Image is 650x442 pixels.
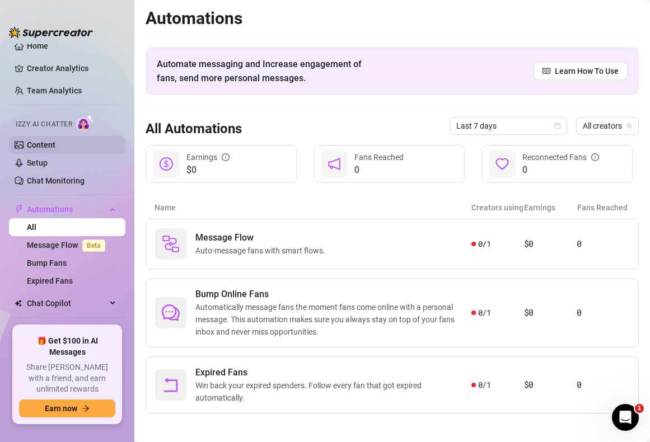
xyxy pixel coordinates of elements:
[195,244,330,257] span: Auto-message fans with smart flows.
[162,376,180,394] span: rollback
[478,379,491,391] span: 0 / 1
[27,241,110,250] a: Message FlowBeta
[524,201,577,214] article: Earnings
[626,123,633,129] span: team
[583,117,632,134] span: All creators
[195,301,471,338] span: Automatically message fans the moment fans come online with a personal message. This automation m...
[195,379,471,404] span: Win back your expired spenders. Follow every fan that got expired automatically.
[155,201,471,214] article: Name
[524,237,577,251] article: $0
[27,258,67,267] a: Bump Fans
[157,57,372,85] span: Automate messaging and Increase engagement of fans, send more personal messages.
[522,151,599,163] div: Reconnected Fans
[471,201,524,214] article: Creators using
[45,404,77,413] span: Earn now
[543,67,550,75] span: read
[577,201,630,214] article: Fans Reached
[146,8,639,29] h2: Automations
[555,65,619,77] span: Learn How To Use
[27,294,106,312] span: Chat Copilot
[195,366,471,379] span: Expired Fans
[27,158,48,167] a: Setup
[591,153,599,161] span: info-circle
[635,404,644,413] span: 1
[522,163,599,177] span: 0
[16,119,72,130] span: Izzy AI Chatter
[577,237,629,251] article: 0
[160,157,173,171] span: dollar
[195,231,330,244] span: Message Flow
[162,235,180,253] img: svg%3e
[354,153,404,162] span: Fans Reached
[27,200,106,218] span: Automations
[27,41,48,50] a: Home
[9,27,93,38] img: logo-BBDzfeDw.svg
[19,336,115,358] span: 🎁 Get $100 in AI Messages
[77,115,94,131] img: AI Chatter
[354,163,404,177] span: 0
[19,362,115,395] span: Share [PERSON_NAME] with a friend, and earn unlimited rewards
[162,304,180,322] span: comment
[15,205,24,214] span: thunderbolt
[577,306,629,319] article: 0
[27,59,116,77] a: Creator Analytics
[27,140,55,149] a: Content
[27,223,36,232] a: All
[19,399,115,417] button: Earn nowarrow-right
[534,62,628,80] a: Learn How To Use
[478,238,491,250] span: 0 / 1
[478,307,491,319] span: 0 / 1
[495,157,509,171] span: heart
[186,163,230,177] span: $0
[524,378,577,392] article: $0
[456,117,560,134] span: Last 7 days
[15,299,22,307] img: Chat Copilot
[82,405,90,412] span: arrow-right
[146,120,242,138] h3: All Automations
[222,153,230,161] span: info-circle
[82,239,105,252] span: Beta
[186,151,230,163] div: Earnings
[524,306,577,319] article: $0
[612,404,639,431] iframe: Intercom live chat
[27,276,73,285] a: Expired Fans
[577,378,629,392] article: 0
[328,157,341,171] span: notification
[195,288,471,301] span: Bump Online Fans
[27,86,82,95] a: Team Analytics
[554,123,561,129] span: calendar
[27,176,85,185] a: Chat Monitoring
